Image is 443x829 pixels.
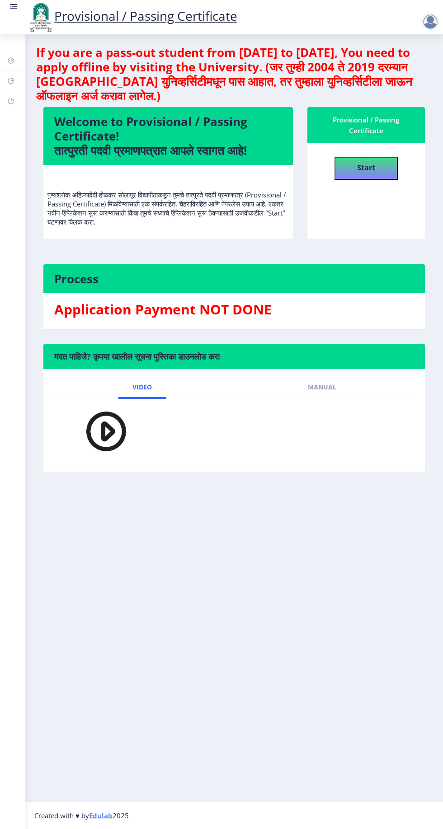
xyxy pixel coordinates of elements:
[27,7,237,24] a: Provisional / Passing Certificate
[293,376,351,398] a: Manual
[308,384,336,391] span: Manual
[54,114,282,158] h4: Welcome to Provisional / Passing Certificate! तात्पुरती पदवी प्रमाणपत्रात आपले स्वागत आहे!
[357,163,375,173] b: Start
[34,811,129,820] span: Created with ♥ by 2025
[69,405,132,457] img: PLAY.png
[54,272,414,286] h4: Process
[36,45,432,103] h4: If you are a pass-out student from [DATE] to [DATE], You need to apply offline by visiting the Un...
[89,811,113,820] a: Edulab
[318,114,414,136] div: Provisional / Passing Certificate
[132,384,152,391] span: Video
[118,376,166,398] a: Video
[335,157,398,180] button: Start
[54,300,414,318] h3: Application Payment NOT DONE
[27,2,54,33] img: logo
[54,351,414,362] h6: मदत पाहिजे? कृपया खालील सूचना पुस्तिका डाउनलोड करा
[47,172,289,226] p: पुण्यश्लोक अहिल्यादेवी होळकर सोलापूर विद्यापीठाकडून तुमचे तात्पुरते पदवी प्रमाणपत्र (Provisional ...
